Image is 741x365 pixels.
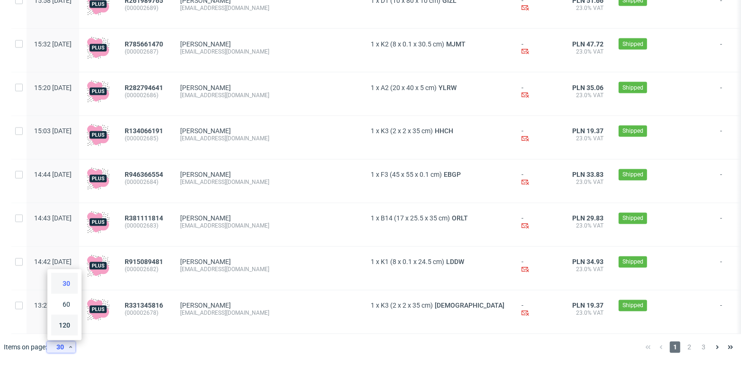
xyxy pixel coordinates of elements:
[87,36,110,59] img: plus-icon.676465ae8f3a83198b3f.png
[180,258,231,266] a: [PERSON_NAME]
[87,211,110,234] img: plus-icon.676465ae8f3a83198b3f.png
[381,40,444,48] span: K2 (8 x 0.1 x 30.5 cm)
[180,215,231,222] a: [PERSON_NAME]
[521,171,548,188] div: -
[563,266,604,274] span: 23.0% VAT
[87,124,110,146] img: plus-icon.676465ae8f3a83198b3f.png
[180,40,231,48] a: [PERSON_NAME]
[180,135,356,143] div: [EMAIL_ADDRESS][DOMAIN_NAME]
[55,319,74,332] div: 120
[125,171,165,179] a: R946366554
[563,222,604,230] span: 23.0% VAT
[381,84,437,91] span: A2 (20 x 40 x 5 cm)
[572,128,604,135] span: PLN 19.37
[55,277,74,290] div: 30
[4,343,47,352] span: Items on page:
[521,302,548,319] div: -
[371,302,506,310] div: x
[125,302,163,310] span: R331345816
[125,84,165,91] a: R282794641
[125,128,165,135] a: R134066191
[521,40,548,57] div: -
[622,127,643,136] span: Shipped
[371,258,375,266] span: 1
[180,171,231,179] a: [PERSON_NAME]
[572,40,604,48] span: PLN 47.72
[125,40,165,48] a: R785661470
[381,258,444,266] span: K1 (8 x 0.1 x 24.5 cm)
[87,255,110,277] img: plus-icon.676465ae8f3a83198b3f.png
[371,171,375,179] span: 1
[34,258,72,266] span: 14:42 [DATE]
[125,215,163,222] span: R381111814
[563,135,604,143] span: 23.0% VAT
[521,215,548,231] div: -
[125,179,165,186] span: (000002684)
[34,128,72,135] span: 15:03 [DATE]
[125,135,165,143] span: (000002685)
[34,215,72,222] span: 14:43 [DATE]
[521,258,548,275] div: -
[622,258,643,266] span: Shipped
[381,302,433,310] span: K3 (2 x 2 x 35 cm)
[521,128,548,144] div: -
[698,342,709,353] span: 3
[87,298,110,321] img: plus-icon.676465ae8f3a83198b3f.png
[125,84,163,91] span: R282794641
[34,40,72,48] span: 15:32 [DATE]
[180,266,356,274] div: [EMAIL_ADDRESS][DOMAIN_NAME]
[87,80,110,103] img: plus-icon.676465ae8f3a83198b3f.png
[381,171,442,179] span: F3 (45 x 55 x 0.1 cm)
[622,171,643,179] span: Shipped
[87,167,110,190] img: plus-icon.676465ae8f3a83198b3f.png
[125,258,165,266] a: R915089481
[55,339,74,353] div: 180
[684,342,695,353] span: 2
[563,91,604,99] span: 23.0% VAT
[371,40,375,48] span: 1
[572,84,604,91] span: PLN 35.06
[444,40,467,48] a: MJMT
[622,301,643,310] span: Shipped
[521,84,548,100] div: -
[371,302,375,310] span: 1
[180,222,356,230] div: [EMAIL_ADDRESS][DOMAIN_NAME]
[371,84,506,91] div: x
[125,258,163,266] span: R915089481
[125,302,165,310] a: R331345816
[442,171,463,179] a: EBGP
[563,310,604,317] span: 23.0% VAT
[34,84,72,91] span: 15:20 [DATE]
[371,258,506,266] div: x
[180,310,356,317] div: [EMAIL_ADDRESS][DOMAIN_NAME]
[371,128,375,135] span: 1
[433,128,455,135] a: HHCH
[371,171,506,179] div: x
[670,342,680,353] span: 1
[450,215,470,222] a: ORLT
[572,215,604,222] span: PLN 29.83
[180,128,231,135] a: [PERSON_NAME]
[125,171,163,179] span: R946366554
[125,310,165,317] span: (000002678)
[371,215,375,222] span: 1
[34,302,72,310] span: 13:27 [DATE]
[381,215,450,222] span: B14 (17 x 25.5 x 35 cm)
[125,215,165,222] a: R381111814
[433,302,506,310] a: [DEMOGRAPHIC_DATA]
[180,84,231,91] a: [PERSON_NAME]
[180,179,356,186] div: [EMAIL_ADDRESS][DOMAIN_NAME]
[622,83,643,92] span: Shipped
[371,128,506,135] div: x
[437,84,458,91] a: YLRW
[444,258,466,266] span: LDDW
[572,302,604,310] span: PLN 19.37
[125,48,165,55] span: (000002687)
[34,171,72,179] span: 14:44 [DATE]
